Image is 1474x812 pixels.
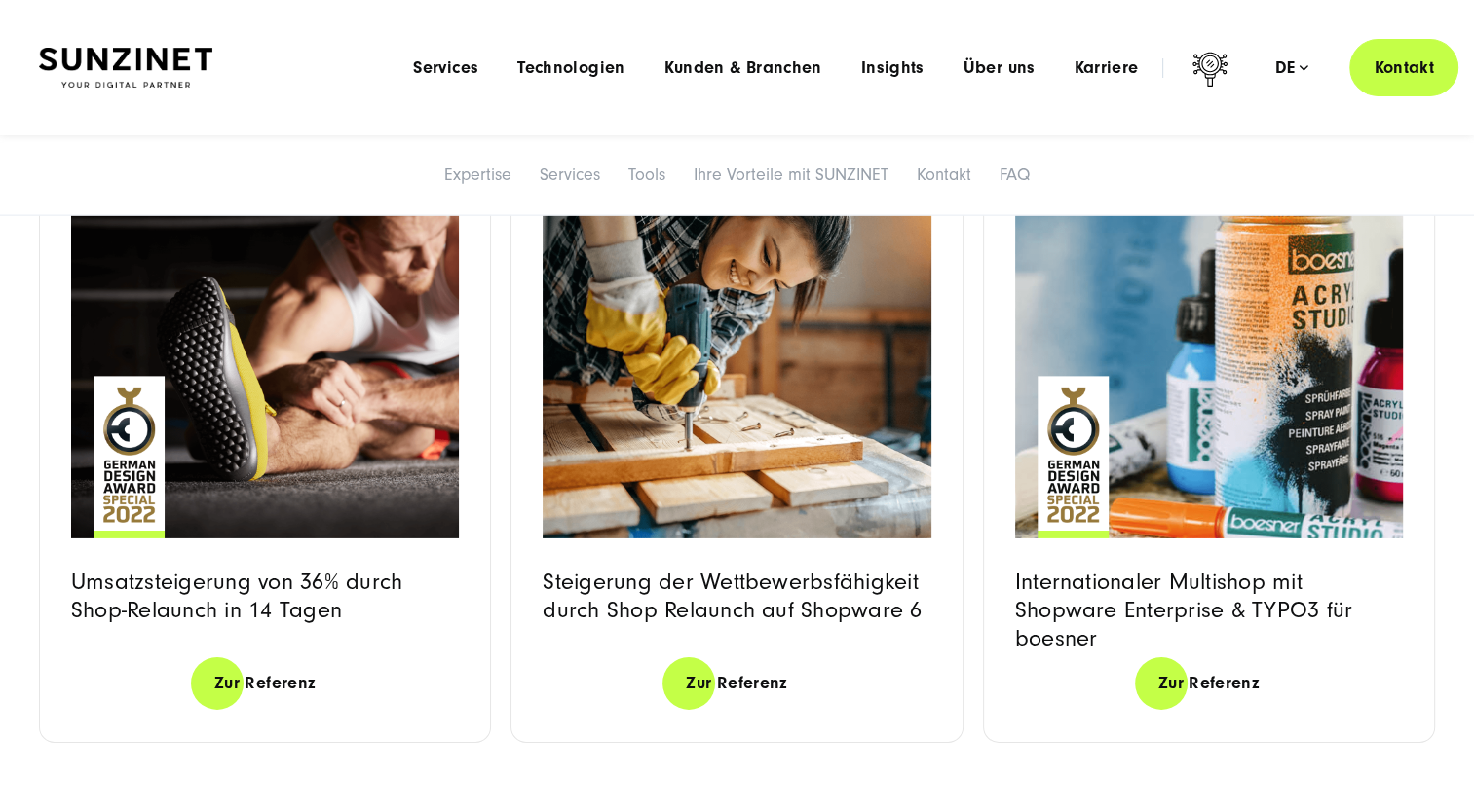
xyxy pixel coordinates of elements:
[517,58,624,78] a: Technologien
[1274,58,1308,78] div: de
[1015,568,1403,652] h3: Internationaler Multishop mit Shopware Enterprise & TYPO3 für boesner
[413,58,478,78] a: Services
[628,165,665,185] a: Tools
[543,568,930,624] h3: Steigerung der Wettbewerbsfähigkeit durch Shop Relaunch auf Shopware 6
[861,58,925,78] a: Insights
[540,165,600,185] a: Services
[1000,165,1030,185] a: FAQ
[39,48,212,89] img: SUNZINET Full Service Digital Agentur
[1135,655,1283,711] a: Zur Referenz
[917,165,971,185] a: Kontakt
[662,655,811,711] a: Zur Referenz
[543,155,930,539] img: Bat E-commerce Projekt - E-Commerce Agentur SUNZINET
[71,155,459,539] img: Leguano E-commerce Projekt - E-Commerce Agentur SUNZINET
[964,58,1036,78] a: Über uns
[1349,39,1458,96] a: Kontakt
[1074,58,1138,78] a: Karriere
[664,58,822,78] a: Kunden & Branchen
[444,165,511,185] a: Expertise
[71,568,459,624] h3: Umsatzsteigerung von 36% durch Shop-Relaunch in 14 Tagen
[1015,155,1403,539] img: boenser E-commerce Referent - E-Commerce Agentur SUNZINET
[694,165,888,185] a: Ihre Vorteile mit SUNZINET
[191,655,339,711] a: Zur Referenz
